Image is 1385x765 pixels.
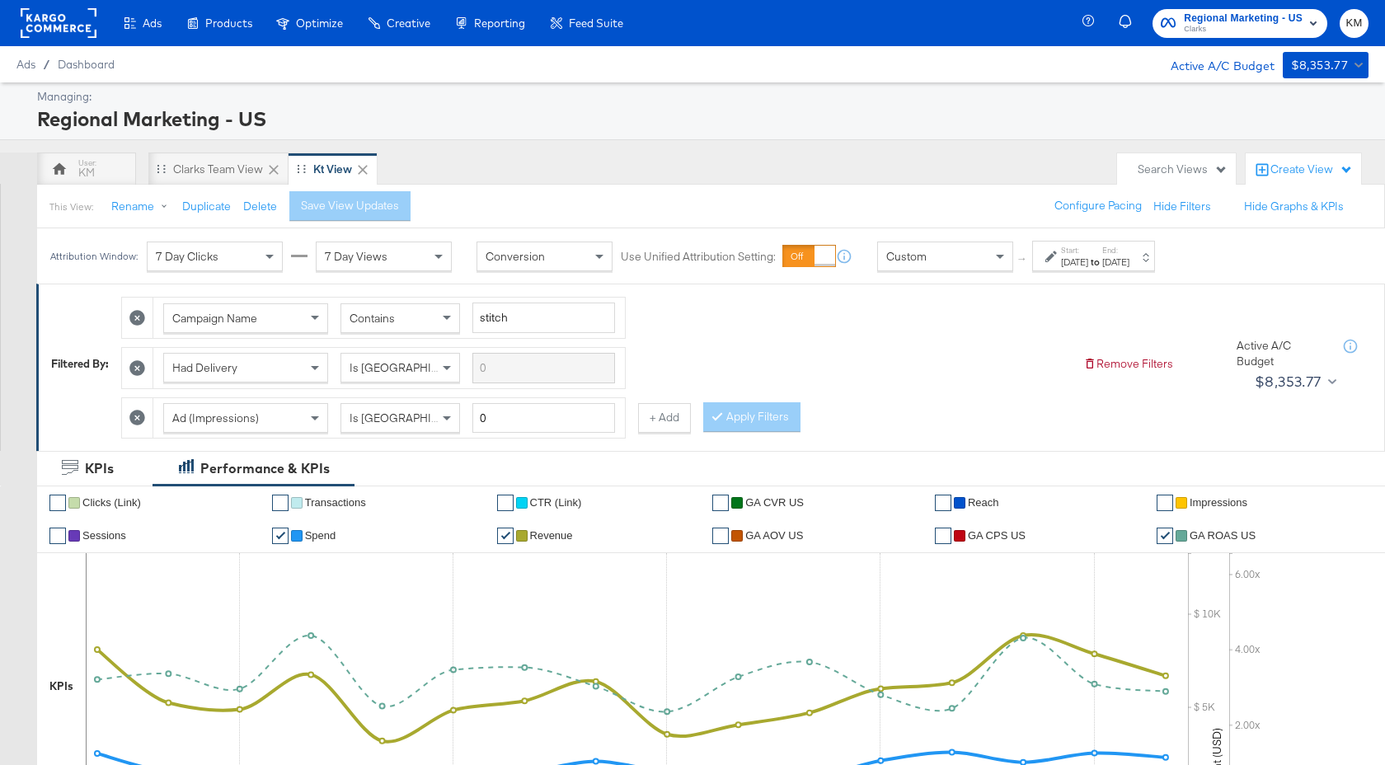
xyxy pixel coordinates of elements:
[350,411,476,425] span: Is [GEOGRAPHIC_DATA]
[472,353,615,383] input: Enter a search term
[1138,162,1228,177] div: Search Views
[350,311,395,326] span: Contains
[1102,256,1129,269] div: [DATE]
[638,403,691,433] button: + Add
[1157,495,1173,511] a: ✔
[100,192,185,222] button: Rename
[1346,14,1362,33] span: KM
[712,495,729,511] a: ✔
[1153,199,1211,214] button: Hide Filters
[182,199,231,214] button: Duplicate
[1061,256,1088,269] div: [DATE]
[472,403,615,434] input: Enter a number
[1340,9,1369,38] button: KM
[1184,23,1303,36] span: Clarks
[37,89,1364,105] div: Managing:
[205,16,252,30] span: Products
[1153,9,1327,38] button: Regional Marketing - USClarks
[172,360,237,375] span: Had Delivery
[1015,256,1031,262] span: ↑
[1244,199,1344,214] button: Hide Graphs & KPIs
[486,249,545,264] span: Conversion
[272,495,289,511] a: ✔
[1043,191,1153,221] button: Configure Pacing
[200,459,330,478] div: Performance & KPIs
[387,16,430,30] span: Creative
[325,249,387,264] span: 7 Day Views
[1270,162,1353,178] div: Create View
[1088,256,1102,268] strong: to
[472,303,615,333] input: Enter a search term
[1255,369,1322,394] div: $8,353.77
[1237,338,1327,368] div: Active A/C Budget
[530,529,573,542] span: Revenue
[296,16,343,30] span: Optimize
[243,199,277,214] button: Delete
[497,495,514,511] a: ✔
[172,411,259,425] span: Ad (Impressions)
[530,496,582,509] span: CTR (Link)
[16,58,35,71] span: Ads
[569,16,623,30] span: Feed Suite
[82,529,126,542] span: Sessions
[350,360,476,375] span: Is [GEOGRAPHIC_DATA]
[157,164,166,173] div: Drag to reorder tab
[85,459,114,478] div: KPIs
[745,496,804,509] span: GA CVR US
[313,162,352,177] div: kt View
[712,528,729,544] a: ✔
[886,249,927,264] span: Custom
[935,528,951,544] a: ✔
[272,528,289,544] a: ✔
[1102,245,1129,256] label: End:
[173,162,263,177] div: Clarks Team View
[1061,245,1088,256] label: Start:
[474,16,525,30] span: Reporting
[49,678,73,694] div: KPIs
[1153,52,1275,77] div: Active A/C Budget
[143,16,162,30] span: Ads
[968,496,999,509] span: Reach
[1083,356,1173,372] button: Remove Filters
[51,356,109,372] div: Filtered By:
[35,58,58,71] span: /
[156,249,218,264] span: 7 Day Clicks
[37,105,1364,133] div: Regional Marketing - US
[297,164,306,173] div: Drag to reorder tab
[305,529,336,542] span: Spend
[621,249,776,265] label: Use Unified Attribution Setting:
[305,496,366,509] span: Transactions
[1184,10,1303,27] span: Regional Marketing - US
[49,495,66,511] a: ✔
[49,528,66,544] a: ✔
[1190,529,1256,542] span: GA ROAS US
[82,496,141,509] span: Clicks (Link)
[1291,55,1349,76] div: $8,353.77
[172,311,257,326] span: Campaign Name
[58,58,115,71] a: Dashboard
[497,528,514,544] a: ✔
[1157,528,1173,544] a: ✔
[745,529,803,542] span: GA AOV US
[49,200,93,214] div: This View:
[78,165,95,181] div: KM
[1190,496,1247,509] span: Impressions
[935,495,951,511] a: ✔
[1283,52,1369,78] button: $8,353.77
[968,529,1026,542] span: GA CPS US
[49,251,138,262] div: Attribution Window:
[1248,368,1340,395] button: $8,353.77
